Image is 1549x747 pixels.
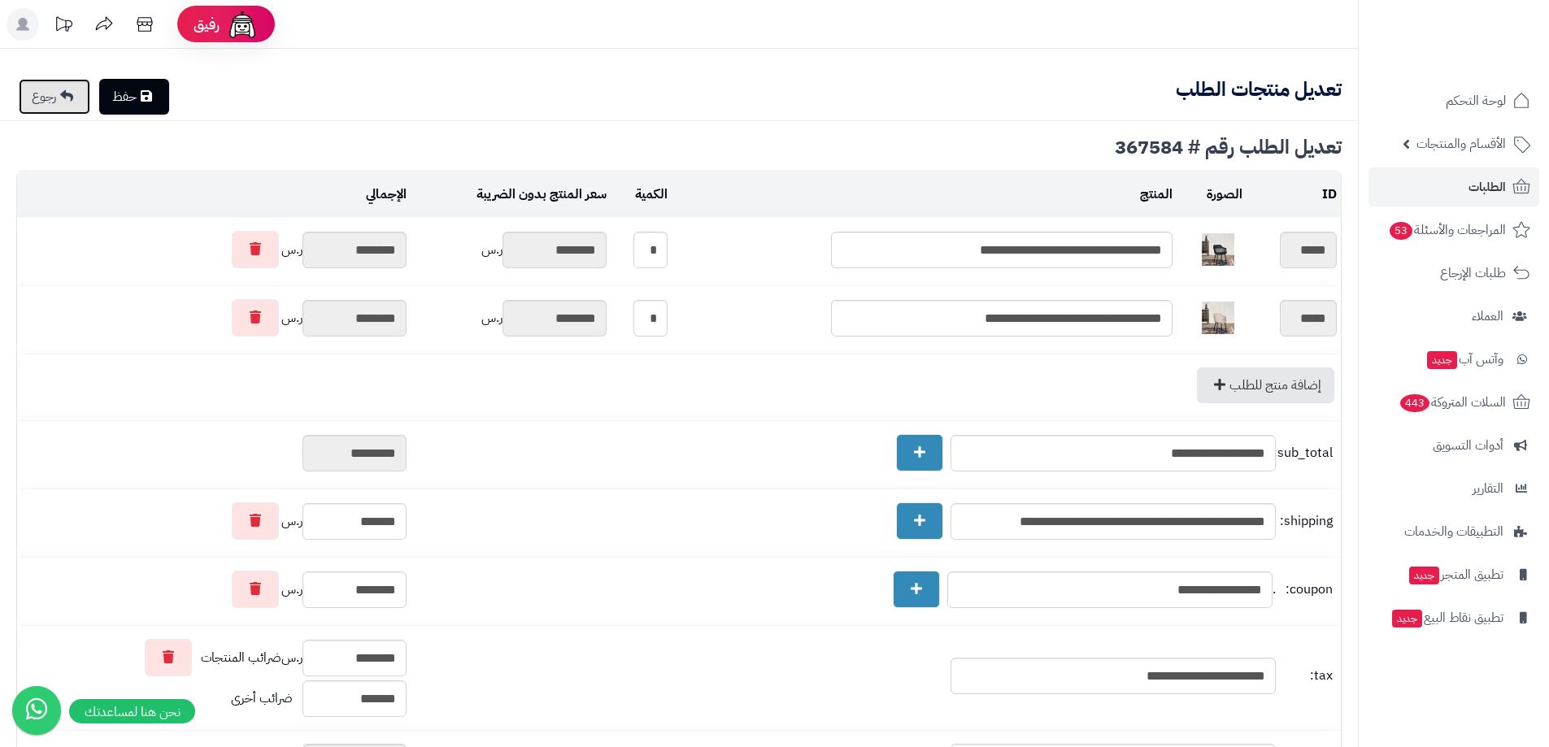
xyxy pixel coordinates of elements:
[411,172,611,217] td: سعر المنتج بدون الضريبة
[1472,305,1503,328] span: العملاء
[1247,172,1341,217] td: ID
[1280,667,1333,685] span: tax:
[194,15,220,34] span: رفيق
[415,232,607,268] div: ر.س
[1368,598,1539,637] a: تطبيق نقاط البيعجديد
[1202,302,1234,334] img: 1751980915-1-40x40.jpg
[1202,233,1234,266] img: 1751976997-1-40x40.jpg
[1280,580,1333,599] span: coupon:
[1368,167,1539,206] a: الطلبات
[672,172,1177,217] td: المنتج
[1427,351,1457,369] span: جديد
[1469,176,1506,198] span: الطلبات
[611,172,672,217] td: الكمية
[1400,394,1429,412] span: 443
[19,79,90,115] a: رجوع
[1176,75,1342,104] b: تعديل منتجات الطلب
[1368,383,1539,422] a: السلات المتروكة443
[1408,563,1503,586] span: تطبيق المتجر
[1368,512,1539,551] a: التطبيقات والخدمات
[43,8,84,45] a: تحديثات المنصة
[99,79,169,115] a: حفظ
[1368,211,1539,250] a: المراجعات والأسئلة53
[1368,254,1539,293] a: طلبات الإرجاع
[1446,89,1506,112] span: لوحة التحكم
[1368,297,1539,336] a: العملاء
[1368,426,1539,465] a: أدوات التسويق
[1368,340,1539,379] a: وآتس آبجديد
[21,502,407,540] div: ر.س
[21,299,407,337] div: ر.س
[1473,477,1503,500] span: التقارير
[201,649,281,667] span: ضرائب المنتجات
[231,688,293,708] span: ضرائب أخرى
[1409,567,1439,584] span: جديد
[21,639,407,676] div: ر.س
[1440,262,1506,284] span: طلبات الإرجاع
[1390,606,1503,629] span: تطبيق نقاط البيع
[1280,512,1333,531] span: shipping:
[1368,469,1539,508] a: التقارير
[1197,367,1334,403] a: إضافة منتج للطلب
[1433,434,1503,457] span: أدوات التسويق
[1368,81,1539,120] a: لوحة التحكم
[415,300,607,337] div: ر.س
[226,8,259,41] img: ai-face.png
[21,571,407,608] div: ر.س
[21,231,407,268] div: ر.س
[1177,172,1247,217] td: الصورة
[415,571,1337,608] div: .
[1399,391,1506,414] span: السلات المتروكة
[1392,610,1422,628] span: جديد
[1416,132,1506,155] span: الأقسام والمنتجات
[1390,222,1412,240] span: 53
[1388,219,1506,241] span: المراجعات والأسئلة
[16,137,1342,157] div: تعديل الطلب رقم # 367584
[1368,555,1539,594] a: تطبيق المتجرجديد
[1280,444,1333,463] span: sub_total:
[17,172,411,217] td: الإجمالي
[1438,43,1534,77] img: logo-2.png
[1404,520,1503,543] span: التطبيقات والخدمات
[1425,348,1503,371] span: وآتس آب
